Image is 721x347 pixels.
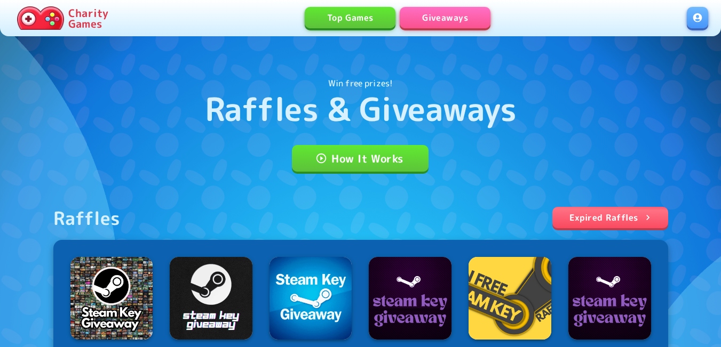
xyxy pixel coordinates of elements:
[270,257,352,340] img: Logo
[205,90,517,128] h1: Raffles & Giveaways
[170,257,252,340] img: Logo
[17,6,64,30] img: Charity.Games
[568,257,651,340] img: Logo
[68,7,108,29] p: Charity Games
[53,207,121,229] div: Raffles
[400,7,490,28] a: Giveaways
[369,257,451,340] img: Logo
[292,145,429,172] a: How It Works
[328,77,393,90] p: Win free prizes!
[469,257,551,340] img: Logo
[13,4,113,32] a: Charity Games
[70,257,153,340] img: Logo
[305,7,395,28] a: Top Games
[552,207,668,228] a: Expired Raffles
